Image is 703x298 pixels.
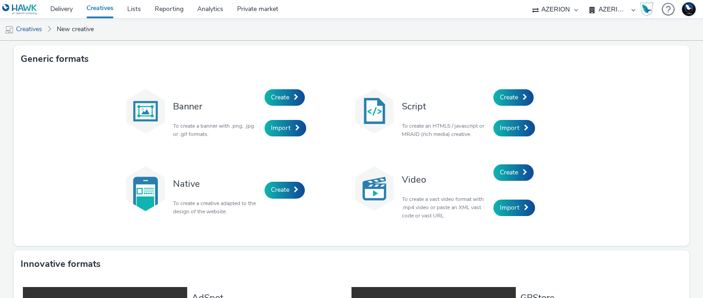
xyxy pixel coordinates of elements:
a: Import [493,200,535,216]
img: mobile [5,25,14,34]
img: undefined Logo [2,4,38,15]
img: video.svg [351,166,397,211]
h3: Innovative formats [21,257,101,271]
span: Create [271,93,289,102]
h3: Script [402,100,489,113]
span: Import [271,124,291,132]
img: code.svg [351,88,397,134]
img: Support Hawk [682,2,696,16]
p: To create an HTML5 / javascript or MRAID (rich media) creative. [402,122,489,138]
span: Import [500,203,519,212]
h3: Generic formats [21,52,89,66]
a: Create [265,182,305,198]
p: To create a creative adapted to the design of the website. [173,199,260,216]
a: Import [493,120,535,136]
img: native.svg [123,166,168,211]
p: To create a banner with .png, .jpg or .gif formats. [173,122,260,138]
h3: Video [402,173,489,186]
a: Create [493,89,534,106]
img: Hawk Academy [640,2,654,16]
a: Hawk Academy [640,2,657,16]
a: New creative [52,18,98,40]
a: Import [265,120,306,136]
a: Create [493,164,534,181]
h3: Native [173,178,260,190]
span: Import [500,124,519,132]
span: Create [500,168,518,177]
p: To create a vast video format with .mp4 video or paste an XML vast code or vast URL. [402,195,489,220]
img: banner.svg [123,88,168,134]
span: Create [271,185,289,194]
span: Create [500,93,518,102]
h3: Banner [173,100,260,113]
a: Create [265,89,305,106]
